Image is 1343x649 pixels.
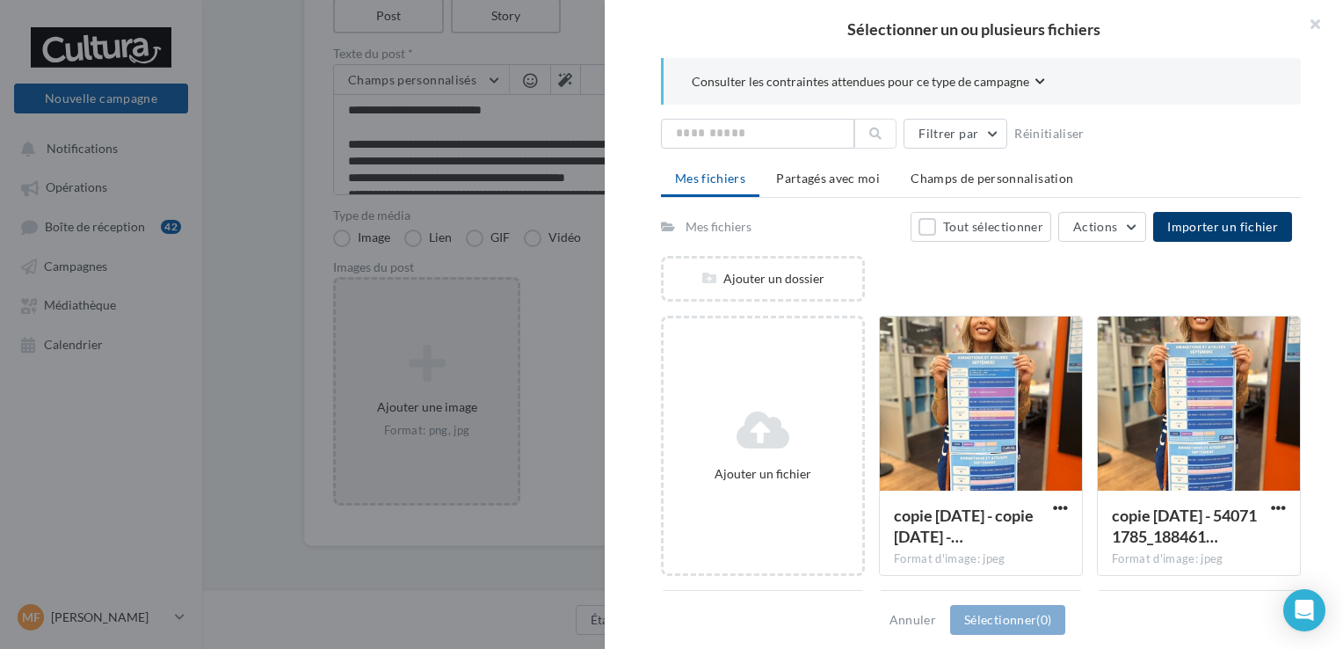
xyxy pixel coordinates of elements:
span: Champs de personnalisation [911,171,1073,186]
span: (0) [1036,612,1051,627]
button: Actions [1058,212,1146,242]
button: Réinitialiser [1007,123,1092,144]
button: Sélectionner(0) [950,605,1065,635]
div: Format d'image: jpeg [894,551,1068,567]
div: Open Intercom Messenger [1283,589,1325,631]
span: copie 30-08-2025 - copie 30-08-2025 - 540711785_1884610179136434_6720473601718013292_n [894,506,1034,546]
h2: Sélectionner un ou plusieurs fichiers [633,21,1315,37]
span: Mes fichiers [675,171,745,186]
div: Mes fichiers [686,218,751,236]
div: Ajouter un fichier [671,465,855,483]
div: Ajouter un dossier [664,270,862,288]
span: Actions [1073,219,1117,234]
span: copie 30-08-2025 - 540711785_1884610179136434_6720473601718013292_n [1112,506,1257,546]
button: Importer un fichier [1153,212,1292,242]
button: Consulter les contraintes attendues pour ce type de campagne [692,72,1045,94]
button: Filtrer par [904,119,1007,149]
div: Format d'image: jpeg [1112,551,1286,567]
span: Partagés avec moi [776,171,880,186]
button: Tout sélectionner [911,212,1051,242]
span: Importer un fichier [1167,219,1278,234]
span: Consulter les contraintes attendues pour ce type de campagne [692,73,1029,91]
button: Annuler [882,609,943,631]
